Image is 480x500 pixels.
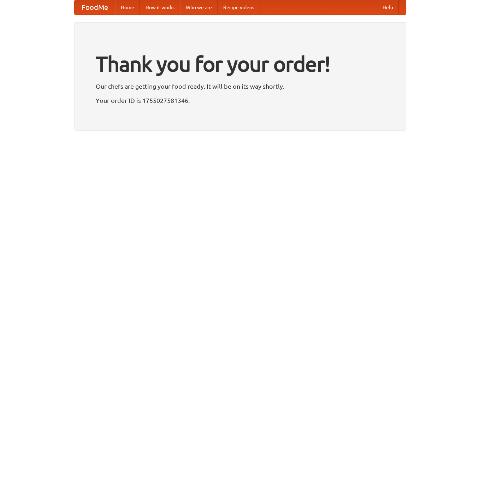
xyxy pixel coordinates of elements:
a: Home [115,0,140,14]
a: FoodMe [75,0,115,14]
p: Your order ID is 1755027581346. [96,95,385,106]
a: Help [377,0,399,14]
a: How it works [140,0,180,14]
h1: Thank you for your order! [96,47,385,81]
a: Recipe videos [218,0,260,14]
a: Who we are [180,0,218,14]
p: Our chefs are getting your food ready. It will be on its way shortly. [96,81,385,92]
